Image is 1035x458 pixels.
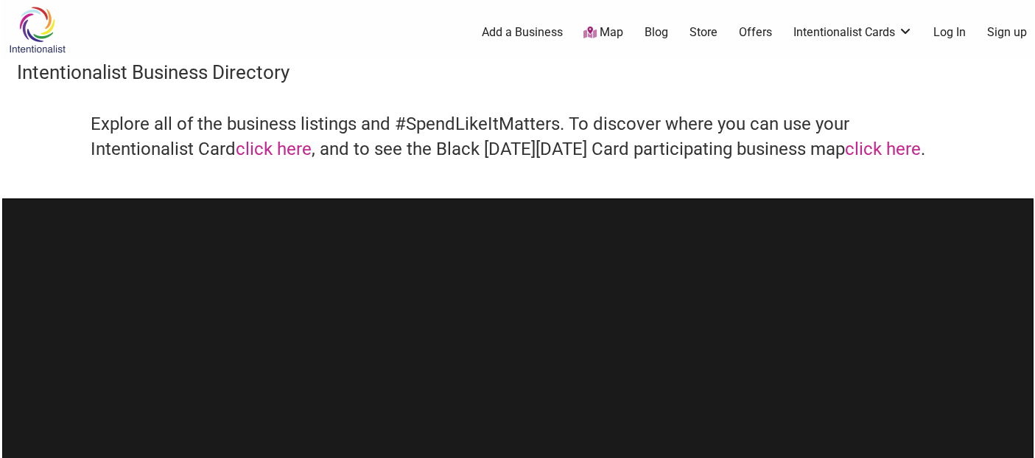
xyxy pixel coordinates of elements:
a: Intentionalist Cards [793,24,913,41]
a: Store [690,24,718,41]
a: Map [583,24,623,41]
a: Sign up [987,24,1027,41]
a: Log In [933,24,966,41]
a: Blog [645,24,668,41]
a: Offers [739,24,772,41]
h3: Intentionalist Business Directory [17,59,1019,86]
a: click here [236,139,312,159]
img: Intentionalist [2,6,72,54]
h4: Explore all of the business listings and #SpendLikeItMatters. To discover where you can use your ... [91,112,945,162]
a: click here [845,139,921,159]
a: Add a Business [482,24,563,41]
